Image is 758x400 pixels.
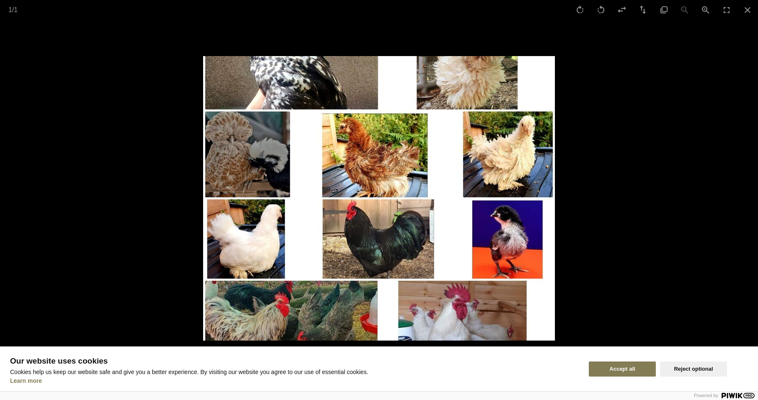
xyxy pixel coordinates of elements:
span: Powered by [694,393,718,398]
p: Cookies help us keep our website safe and give you a better experience. By visiting our website y... [10,369,579,375]
img: Polish (Paduana/Padua) Frizzled & Smooth HATACHING EGGS - 1/1 [203,56,555,341]
button: Accept all [589,362,656,377]
span: 1 [14,6,18,13]
a: Learn more [10,377,42,384]
button: Reject optional [660,362,727,377]
span: 1 [8,6,12,13]
span: Our website uses cookies [10,357,579,365]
